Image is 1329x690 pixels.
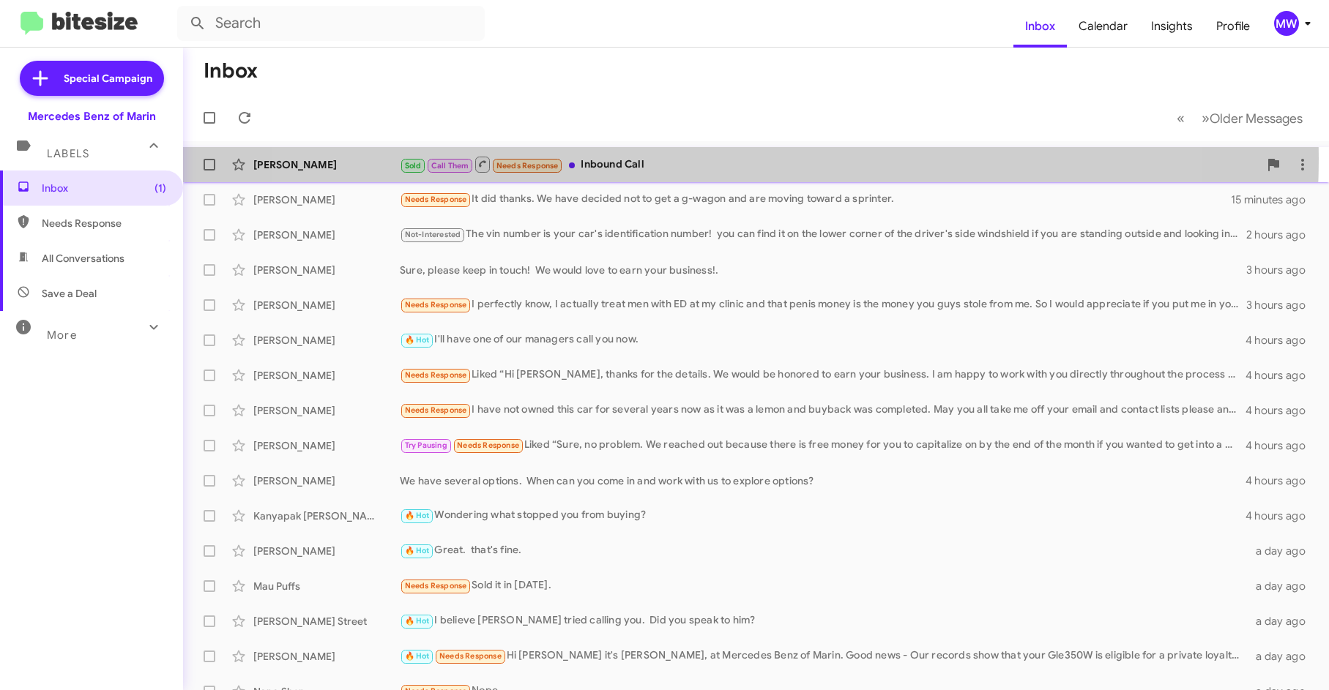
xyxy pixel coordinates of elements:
[400,612,1248,629] div: I believe [PERSON_NAME] tried calling you. Did you speak to him?
[20,61,164,96] a: Special Campaign
[42,251,124,266] span: All Conversations
[400,296,1246,313] div: I perfectly know, I actually treat men with ED at my clinic and that penis money is the money you...
[253,403,400,418] div: [PERSON_NAME]
[1246,403,1317,418] div: 4 hours ago
[42,216,166,230] span: Needs Response
[405,405,467,415] span: Needs Response
[1013,5,1067,48] a: Inbox
[405,511,430,520] span: 🔥 Hot
[1274,11,1299,36] div: MW
[204,59,258,83] h1: Inbox
[405,616,430,626] span: 🔥 Hot
[405,335,430,345] span: 🔥 Hot
[1177,109,1185,127] span: «
[405,581,467,590] span: Needs Response
[400,473,1246,488] div: We have several options. When can you come in and work with us to explore options?
[1169,103,1311,133] nav: Page navigation example
[400,648,1248,664] div: Hi [PERSON_NAME] it's [PERSON_NAME], at Mercedes Benz of Marin. Good news - Our records show that...
[253,438,400,453] div: [PERSON_NAME]
[1248,649,1317,664] div: a day ago
[400,191,1231,208] div: It did thanks. We have decided not to get a g-wagon and are moving toward a sprinter.
[1246,438,1317,453] div: 4 hours ago
[253,509,400,523] div: Kanyapak [PERSON_NAME]
[400,577,1248,594] div: Sold it in [DATE].
[400,542,1248,559] div: Great. that's fine.
[1248,614,1317,629] div: a day ago
[496,161,559,170] span: Needs Response
[253,333,400,348] div: [PERSON_NAME]
[1231,192,1317,207] div: 15 minutes ago
[400,331,1246,348] div: I'll have one of our managers call you now.
[405,161,422,170] span: Sold
[1246,473,1317,488] div: 4 hours ago
[253,473,400,488] div: [PERSON_NAME]
[1246,368,1317,383] div: 4 hours ago
[400,263,1246,277] div: Sure, please keep in touch! We would love to earn your business!.
[1210,110,1303,127] span: Older Messages
[400,507,1246,524] div: Wondering what stopped you from buying?
[1246,509,1317,523] div: 4 hours ago
[405,440,447,450] span: Try Pausing
[1139,5,1205,48] a: Insights
[42,181,166,195] span: Inbox
[400,155,1259,173] div: Inbound Call
[1246,298,1317,312] div: 3 hours ago
[253,579,400,593] div: Mau Puffs
[253,298,400,312] div: [PERSON_NAME]
[47,147,89,160] span: Labels
[439,651,502,661] span: Needs Response
[1248,579,1317,593] div: a day ago
[1202,109,1210,127] span: »
[253,192,400,207] div: [PERSON_NAME]
[1246,333,1317,348] div: 4 hours ago
[253,368,400,383] div: [PERSON_NAME]
[400,367,1246,383] div: Liked “Hi [PERSON_NAME], thanks for the details. We would be honored to earn your business. I am ...
[400,226,1246,243] div: The vin number is your car's identification number! you can find it on the lower corner of the dr...
[253,157,400,172] div: [PERSON_NAME]
[405,300,467,310] span: Needs Response
[1193,103,1311,133] button: Next
[400,437,1246,454] div: Liked “Sure, no problem. We reached out because there is free money for you to capitalize on by t...
[1248,544,1317,558] div: a day ago
[42,286,97,301] span: Save a Deal
[64,71,152,86] span: Special Campaign
[405,230,461,239] span: Not-Interested
[400,402,1246,419] div: I have not owned this car for several years now as it was a lemon and buyback was completed. May ...
[1205,5,1262,48] a: Profile
[405,370,467,380] span: Needs Response
[1067,5,1139,48] a: Calendar
[1246,228,1317,242] div: 2 hours ago
[253,614,400,629] div: [PERSON_NAME] Street
[1262,11,1313,36] button: MW
[457,440,519,450] span: Needs Response
[177,6,485,41] input: Search
[253,263,400,277] div: [PERSON_NAME]
[155,181,166,195] span: (1)
[405,651,430,661] span: 🔥 Hot
[1246,263,1317,277] div: 3 hours ago
[1168,103,1194,133] button: Previous
[47,329,77,342] span: More
[28,109,156,124] div: Mercedes Benz of Marin
[405,195,467,204] span: Needs Response
[405,546,430,555] span: 🔥 Hot
[431,161,469,170] span: Call Them
[253,228,400,242] div: [PERSON_NAME]
[253,649,400,664] div: [PERSON_NAME]
[253,544,400,558] div: [PERSON_NAME]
